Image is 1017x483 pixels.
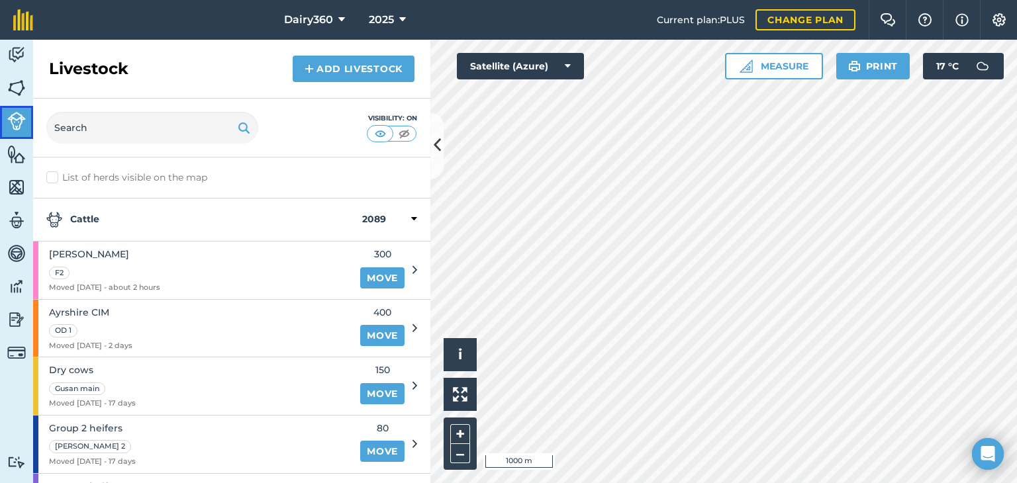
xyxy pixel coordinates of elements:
img: svg+xml;base64,PD94bWwgdmVyc2lvbj0iMS4wIiBlbmNvZGluZz0idXRmLTgiPz4KPCEtLSBHZW5lcmF0b3I6IEFkb2JlIE... [969,53,996,79]
button: i [444,338,477,371]
span: 80 [360,421,405,435]
img: svg+xml;base64,PHN2ZyB4bWxucz0iaHR0cDovL3d3dy53My5vcmcvMjAwMC9zdmciIHdpZHRoPSI1MCIgaGVpZ2h0PSI0MC... [372,127,389,140]
div: Visibility: On [367,113,417,124]
img: svg+xml;base64,PD94bWwgdmVyc2lvbj0iMS4wIiBlbmNvZGluZz0idXRmLTgiPz4KPCEtLSBHZW5lcmF0b3I6IEFkb2JlIE... [7,210,26,230]
div: OD 1 [49,324,77,337]
label: List of herds visible on the map [46,171,417,185]
button: Satellite (Azure) [457,53,584,79]
img: svg+xml;base64,PD94bWwgdmVyc2lvbj0iMS4wIiBlbmNvZGluZz0idXRmLTgiPz4KPCEtLSBHZW5lcmF0b3I6IEFkb2JlIE... [46,212,62,228]
span: Ayrshire CIM [49,305,132,320]
span: 150 [360,363,405,377]
div: Open Intercom Messenger [972,438,1004,470]
a: Change plan [755,9,855,30]
input: Search [46,112,258,144]
img: A question mark icon [917,13,933,26]
span: 300 [360,247,405,261]
a: Move [360,267,405,288]
button: + [450,424,470,444]
button: Print [836,53,910,79]
span: Dry cows [49,363,136,377]
strong: 2089 [362,212,386,228]
img: fieldmargin Logo [13,9,33,30]
span: Moved [DATE] - about 2 hours [49,282,160,294]
button: Measure [725,53,823,79]
img: Ruler icon [740,60,753,73]
a: Add Livestock [293,56,414,82]
span: Current plan : PLUS [657,13,745,27]
img: svg+xml;base64,PHN2ZyB4bWxucz0iaHR0cDovL3d3dy53My5vcmcvMjAwMC9zdmciIHdpZHRoPSIxNCIgaGVpZ2h0PSIyNC... [305,61,314,77]
button: – [450,444,470,463]
div: F2 [49,267,70,280]
img: svg+xml;base64,PD94bWwgdmVyc2lvbj0iMS4wIiBlbmNvZGluZz0idXRmLTgiPz4KPCEtLSBHZW5lcmF0b3I6IEFkb2JlIE... [7,310,26,329]
span: Dairy360 [284,12,333,28]
div: [PERSON_NAME] 2 [49,440,131,453]
span: Moved [DATE] - 2 days [49,340,132,352]
img: svg+xml;base64,PHN2ZyB4bWxucz0iaHR0cDovL3d3dy53My5vcmcvMjAwMC9zdmciIHdpZHRoPSI1NiIgaGVpZ2h0PSI2MC... [7,78,26,98]
span: 2025 [369,12,394,28]
span: Group 2 heifers [49,421,136,435]
span: [PERSON_NAME] [49,247,160,261]
a: Move [360,383,405,404]
a: Move [360,441,405,462]
button: 17 °C [923,53,1004,79]
img: Two speech bubbles overlapping with the left bubble in the forefront [880,13,896,26]
img: svg+xml;base64,PD94bWwgdmVyc2lvbj0iMS4wIiBlbmNvZGluZz0idXRmLTgiPz4KPCEtLSBHZW5lcmF0b3I6IEFkb2JlIE... [7,343,26,362]
img: svg+xml;base64,PHN2ZyB4bWxucz0iaHR0cDovL3d3dy53My5vcmcvMjAwMC9zdmciIHdpZHRoPSI1NiIgaGVpZ2h0PSI2MC... [7,144,26,164]
a: Group 2 heifers[PERSON_NAME] 2Moved [DATE] - 17 days [33,416,352,473]
h2: Livestock [49,58,128,79]
img: svg+xml;base64,PHN2ZyB4bWxucz0iaHR0cDovL3d3dy53My5vcmcvMjAwMC9zdmciIHdpZHRoPSIxNyIgaGVpZ2h0PSIxNy... [955,12,969,28]
a: Ayrshire CIMOD 1Moved [DATE] - 2 days [33,300,352,357]
img: svg+xml;base64,PHN2ZyB4bWxucz0iaHR0cDovL3d3dy53My5vcmcvMjAwMC9zdmciIHdpZHRoPSIxOSIgaGVpZ2h0PSIyNC... [238,120,250,136]
img: svg+xml;base64,PHN2ZyB4bWxucz0iaHR0cDovL3d3dy53My5vcmcvMjAwMC9zdmciIHdpZHRoPSI1MCIgaGVpZ2h0PSI0MC... [396,127,412,140]
img: svg+xml;base64,PD94bWwgdmVyc2lvbj0iMS4wIiBlbmNvZGluZz0idXRmLTgiPz4KPCEtLSBHZW5lcmF0b3I6IEFkb2JlIE... [7,243,26,263]
img: svg+xml;base64,PHN2ZyB4bWxucz0iaHR0cDovL3d3dy53My5vcmcvMjAwMC9zdmciIHdpZHRoPSI1NiIgaGVpZ2h0PSI2MC... [7,177,26,197]
span: Moved [DATE] - 17 days [49,398,136,410]
a: Move [360,325,405,346]
span: 17 ° C [936,53,959,79]
img: svg+xml;base64,PD94bWwgdmVyc2lvbj0iMS4wIiBlbmNvZGluZz0idXRmLTgiPz4KPCEtLSBHZW5lcmF0b3I6IEFkb2JlIE... [7,45,26,65]
div: Gusan main [49,382,105,396]
a: Dry cowsGusan mainMoved [DATE] - 17 days [33,357,352,415]
span: Moved [DATE] - 17 days [49,456,136,468]
img: Four arrows, one pointing top left, one top right, one bottom right and the last bottom left [453,387,467,402]
span: 400 [360,305,405,320]
strong: Cattle [46,212,362,228]
img: svg+xml;base64,PD94bWwgdmVyc2lvbj0iMS4wIiBlbmNvZGluZz0idXRmLTgiPz4KPCEtLSBHZW5lcmF0b3I6IEFkb2JlIE... [7,112,26,130]
span: i [458,346,462,363]
img: svg+xml;base64,PHN2ZyB4bWxucz0iaHR0cDovL3d3dy53My5vcmcvMjAwMC9zdmciIHdpZHRoPSIxOSIgaGVpZ2h0PSIyNC... [848,58,861,74]
img: svg+xml;base64,PD94bWwgdmVyc2lvbj0iMS4wIiBlbmNvZGluZz0idXRmLTgiPz4KPCEtLSBHZW5lcmF0b3I6IEFkb2JlIE... [7,277,26,296]
img: A cog icon [991,13,1007,26]
a: [PERSON_NAME]F2Moved [DATE] - about 2 hours [33,241,352,299]
img: svg+xml;base64,PD94bWwgdmVyc2lvbj0iMS4wIiBlbmNvZGluZz0idXRmLTgiPz4KPCEtLSBHZW5lcmF0b3I6IEFkb2JlIE... [7,456,26,468]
